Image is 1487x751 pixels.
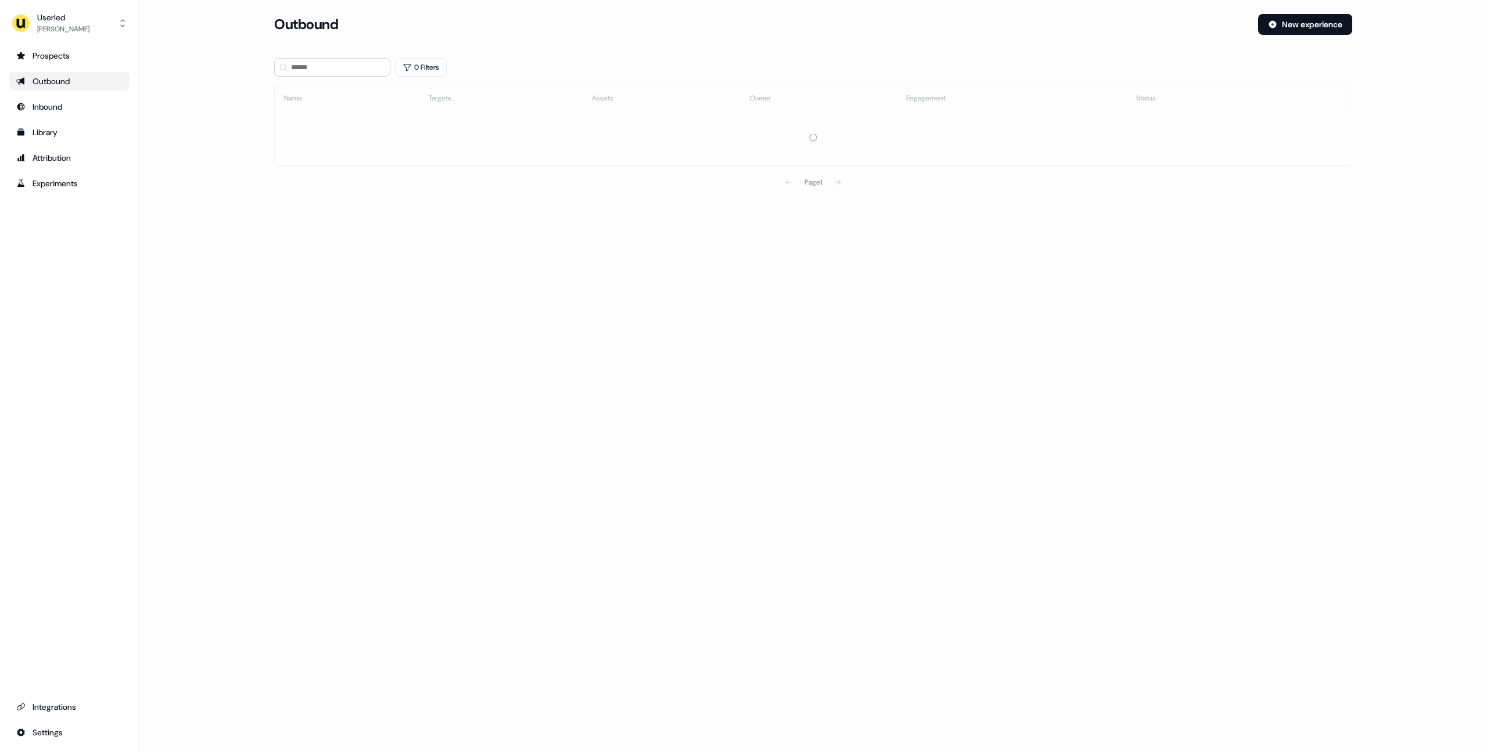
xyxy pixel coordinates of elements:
button: 0 Filters [395,58,447,77]
div: Attribution [16,152,123,164]
a: Go to integrations [9,698,130,716]
h3: Outbound [274,16,338,33]
div: Outbound [16,75,123,87]
a: Go to experiments [9,174,130,193]
a: Go to templates [9,123,130,142]
div: [PERSON_NAME] [37,23,89,35]
div: Prospects [16,50,123,62]
div: Userled [37,12,89,23]
a: Go to Inbound [9,98,130,116]
button: Userled[PERSON_NAME] [9,9,130,37]
div: Inbound [16,101,123,113]
a: Go to integrations [9,723,130,742]
div: Library [16,127,123,138]
a: Go to prospects [9,46,130,65]
button: New experience [1258,14,1352,35]
div: Integrations [16,701,123,713]
div: Settings [16,727,123,738]
a: Go to attribution [9,149,130,167]
div: Experiments [16,178,123,189]
a: Go to outbound experience [9,72,130,91]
